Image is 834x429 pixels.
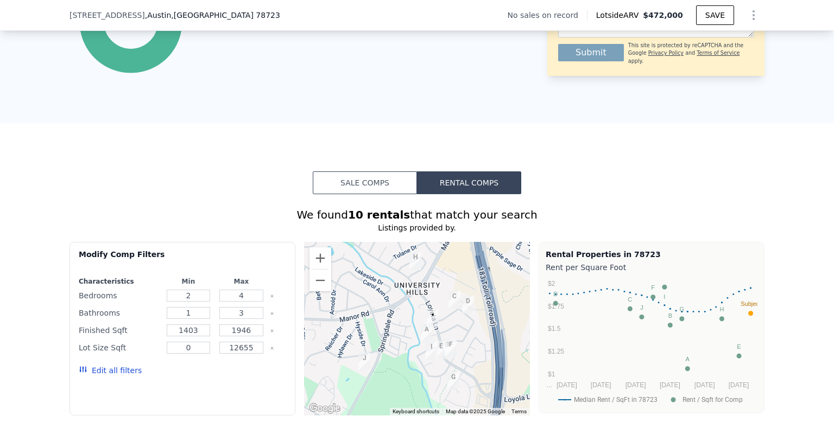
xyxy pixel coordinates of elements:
svg: A chart. [546,275,757,411]
div: 5106 Loyola Ln [437,335,458,362]
div: No sales on record [508,10,587,21]
strong: 10 rentals [348,208,410,221]
span: , Austin [145,10,280,21]
img: Google [307,401,343,415]
button: Sale Comps [313,171,417,194]
div: Lot Size Sqft [79,340,160,355]
div: 6501 Highpoint Cv [416,319,437,347]
button: Edit all filters [79,365,142,376]
button: Clear [270,294,274,298]
div: Characteristics [79,277,160,286]
div: Bathrooms [79,305,160,321]
div: 6631 Greensboro Dr [458,291,478,318]
button: Clear [270,311,274,316]
span: , [GEOGRAPHIC_DATA] 78723 [171,11,280,20]
div: Finished Sqft [79,323,160,338]
a: Terms (opens in new tab) [511,408,527,414]
text: [DATE] [591,381,611,389]
text: $1.5 [548,325,561,332]
text: E [737,343,741,350]
text: [DATE] [557,381,577,389]
text: $1.25 [548,348,564,355]
text: Rent / Sqft for Comp [683,396,743,404]
text: $1 [548,370,555,378]
div: Min [164,277,213,286]
text: [DATE] [694,381,715,389]
button: Zoom in [309,247,331,269]
div: Modify Comp Filters [79,249,286,268]
button: Clear [270,346,274,350]
div: We found that match your search [69,207,764,222]
button: Show Options [743,4,764,26]
text: $2 [548,280,555,287]
a: Privacy Policy [648,50,684,56]
span: Lotside ARV [596,10,643,21]
div: 6020 Springdale RD Unit 3 [354,348,375,375]
button: Zoom out [309,270,331,291]
span: $472,000 [643,11,683,20]
button: Keyboard shortcuts [393,408,439,415]
text: D [553,291,558,297]
text: $1.75 [548,303,564,310]
text: A [686,356,690,362]
text: H [719,306,724,312]
tspan: equity [118,23,144,31]
div: 5107 Loyola Ln [431,336,451,363]
a: Open this area in Google Maps (opens a new window) [307,401,343,415]
text: [DATE] [729,381,749,389]
div: Max [217,277,266,286]
text: B [668,312,672,319]
span: [STREET_ADDRESS] [69,10,145,21]
text: [DATE] [660,381,680,389]
a: Terms of Service [697,50,740,56]
button: SAVE [696,5,734,25]
text: [DATE] [625,381,646,389]
div: 6502 Bridgewater Cv [440,335,461,362]
button: Rental Comps [417,171,521,194]
div: Rental Properties in 78723 [546,249,757,260]
div: 6614 Ashland Dr [444,286,465,313]
div: This site is protected by reCAPTCHA and the Google and apply. [628,42,754,65]
div: Bedrooms [79,288,160,303]
div: Listings provided by . [69,222,764,233]
text: Median Rent / SqFt in 78723 [574,396,658,404]
div: 6406 Hartwick Pl [421,337,442,364]
div: 6706 Kings Pt [405,247,426,274]
text: J [640,304,643,311]
div: 6509 Ashland Cir [422,305,443,332]
text: Subject [741,300,761,307]
button: Clear [270,329,274,333]
div: Rent per Square Foot [546,260,757,275]
text: G [680,306,685,312]
span: Map data ©2025 Google [446,408,505,414]
text: I [664,293,665,300]
text: … [546,381,553,389]
text: C [628,296,632,303]
div: 5305 Christina Ct [443,367,464,394]
button: Submit [558,44,624,61]
text: F [651,284,655,291]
